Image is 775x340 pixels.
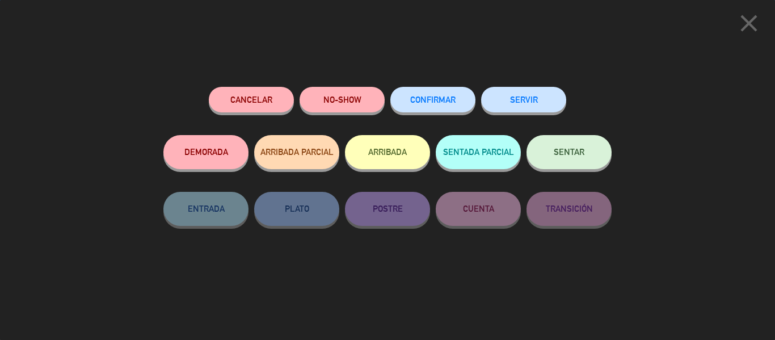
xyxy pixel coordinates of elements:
[410,95,456,104] span: CONFIRMAR
[527,135,612,169] button: SENTAR
[527,192,612,226] button: TRANSICIÓN
[436,135,521,169] button: SENTADA PARCIAL
[345,192,430,226] button: POSTRE
[254,192,339,226] button: PLATO
[163,192,248,226] button: ENTRADA
[735,9,763,37] i: close
[300,87,385,112] button: NO-SHOW
[163,135,248,169] button: DEMORADA
[390,87,475,112] button: CONFIRMAR
[254,135,339,169] button: ARRIBADA PARCIAL
[481,87,566,112] button: SERVIR
[345,135,430,169] button: ARRIBADA
[260,147,334,157] span: ARRIBADA PARCIAL
[554,147,584,157] span: SENTAR
[209,87,294,112] button: Cancelar
[436,192,521,226] button: CUENTA
[731,9,766,42] button: close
